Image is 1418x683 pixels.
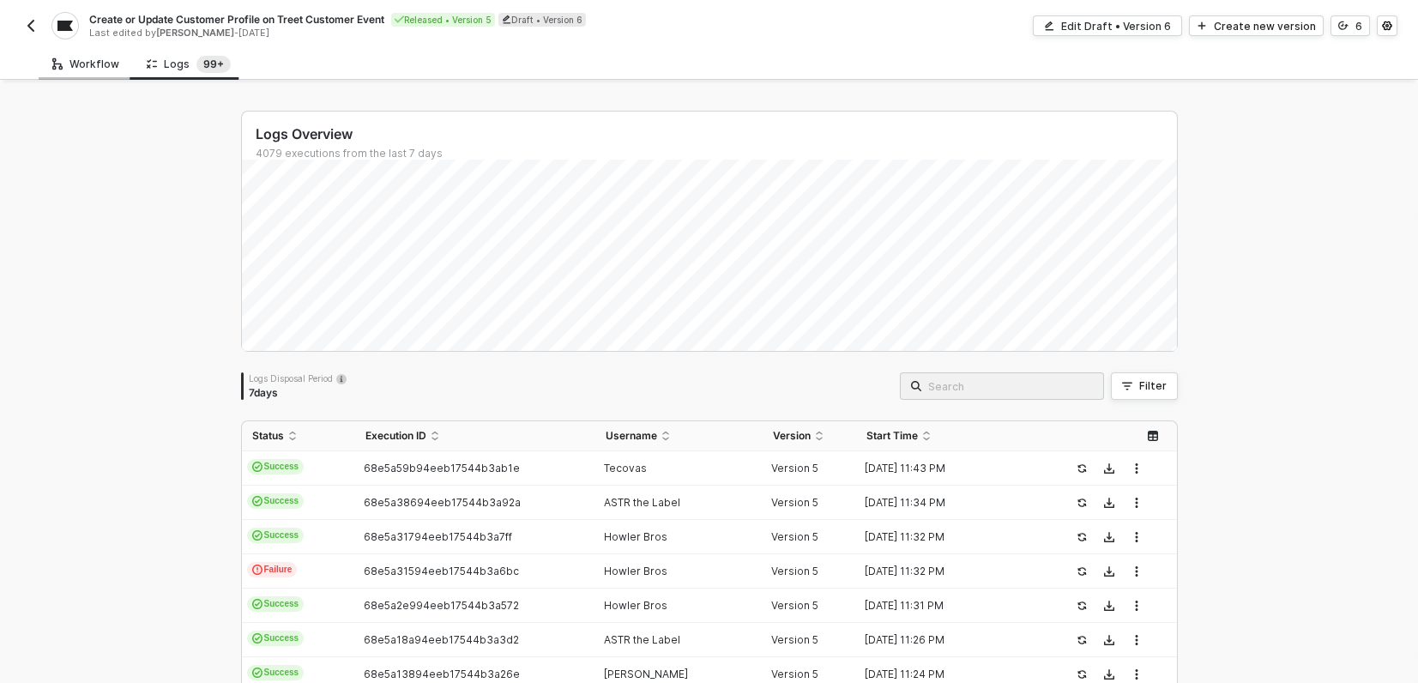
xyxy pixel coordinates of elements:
span: icon-edit [1044,21,1054,31]
span: icon-download [1104,463,1114,474]
div: Released • Version 5 [391,13,495,27]
span: 68e5a31794eeb17544b3a7ff [364,530,512,543]
span: icon-success-page [1077,498,1087,508]
span: icon-cards [252,668,262,678]
span: Version 5 [771,668,818,680]
button: back [21,15,41,36]
th: Status [242,421,355,451]
span: icon-cards [252,496,262,506]
span: Success [247,631,305,646]
span: Version 5 [771,599,818,612]
span: 68e5a59b94eeb17544b3ab1e [364,462,520,474]
span: Version [773,429,811,443]
button: Edit Draft • Version 6 [1033,15,1182,36]
span: icon-download [1104,635,1114,645]
button: Create new version [1189,15,1324,36]
span: 68e5a38694eeb17544b3a92a [364,496,521,509]
div: Logs Disposal Period [249,372,347,384]
span: icon-download [1104,601,1114,611]
span: icon-cards [252,599,262,609]
div: [DATE] 11:31 PM [856,599,1043,613]
span: icon-download [1104,566,1114,577]
button: Filter [1111,372,1178,400]
th: Execution ID [355,421,595,451]
span: Username [606,429,657,443]
th: Version [763,421,856,451]
div: [DATE] 11:26 PM [856,633,1043,647]
span: icon-success-page [1077,532,1087,542]
span: Success [247,459,305,474]
span: icon-success-page [1077,566,1087,577]
div: Workflow [52,57,119,71]
span: 68e5a31594eeb17544b3a6bc [364,565,519,577]
span: 68e5a2e994eeb17544b3a572 [364,599,519,612]
span: icon-download [1104,498,1114,508]
div: [DATE] 11:34 PM [856,496,1043,510]
span: icon-success-page [1077,601,1087,611]
span: icon-settings [1382,21,1392,31]
div: Logs Overview [256,125,1177,143]
div: Create new version [1214,19,1316,33]
sup: 4079 [196,56,231,73]
img: back [24,19,38,33]
span: icon-success-page [1077,635,1087,645]
span: icon-download [1104,669,1114,680]
span: icon-success-page [1077,463,1087,474]
div: [DATE] 11:32 PM [856,530,1043,544]
span: Tecovas [604,462,647,474]
div: 7 days [249,386,347,400]
div: [DATE] 11:32 PM [856,565,1043,578]
span: icon-success-page [1077,669,1087,680]
span: Create or Update Customer Profile on Treet Customer Event [89,12,384,27]
span: icon-cards [252,462,262,472]
div: Draft • Version 6 [498,13,586,27]
span: icon-versioning [1338,21,1349,31]
button: 6 [1331,15,1370,36]
span: Success [247,528,305,543]
div: Filter [1139,379,1167,393]
span: Version 5 [771,633,818,646]
th: Username [595,421,763,451]
span: icon-cards [252,633,262,644]
span: Execution ID [365,429,426,443]
span: Version 5 [771,462,818,474]
div: [DATE] 11:43 PM [856,462,1043,475]
span: 68e5a13894eeb17544b3a26e [364,668,520,680]
span: Version 5 [771,565,818,577]
div: [DATE] 11:24 PM [856,668,1043,681]
span: icon-table [1148,431,1158,441]
th: Start Time [856,421,1057,451]
span: Failure [247,562,298,577]
span: Version 5 [771,530,818,543]
img: integration-icon [57,18,72,33]
span: Start Time [866,429,918,443]
span: icon-cards [252,530,262,541]
span: [PERSON_NAME] [156,27,234,39]
div: 4079 executions from the last 7 days [256,147,1177,160]
span: icon-play [1197,21,1207,31]
span: icon-edit [502,15,511,24]
span: Howler Bros [604,599,667,612]
span: Status [252,429,284,443]
span: Success [247,665,305,680]
span: [PERSON_NAME] [604,668,688,680]
input: Search [928,377,1093,396]
span: Howler Bros [604,565,667,577]
span: Success [247,493,305,509]
div: Edit Draft • Version 6 [1061,19,1171,33]
span: 68e5a18a94eeb17544b3a3d2 [364,633,519,646]
div: 6 [1355,19,1362,33]
span: Howler Bros [604,530,667,543]
div: Logs [147,56,231,73]
span: ASTR the Label [604,633,680,646]
span: Version 5 [771,496,818,509]
div: Last edited by - [DATE] [89,27,708,39]
span: icon-exclamation [252,565,262,575]
span: ASTR the Label [604,496,680,509]
span: icon-download [1104,532,1114,542]
span: Success [247,596,305,612]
